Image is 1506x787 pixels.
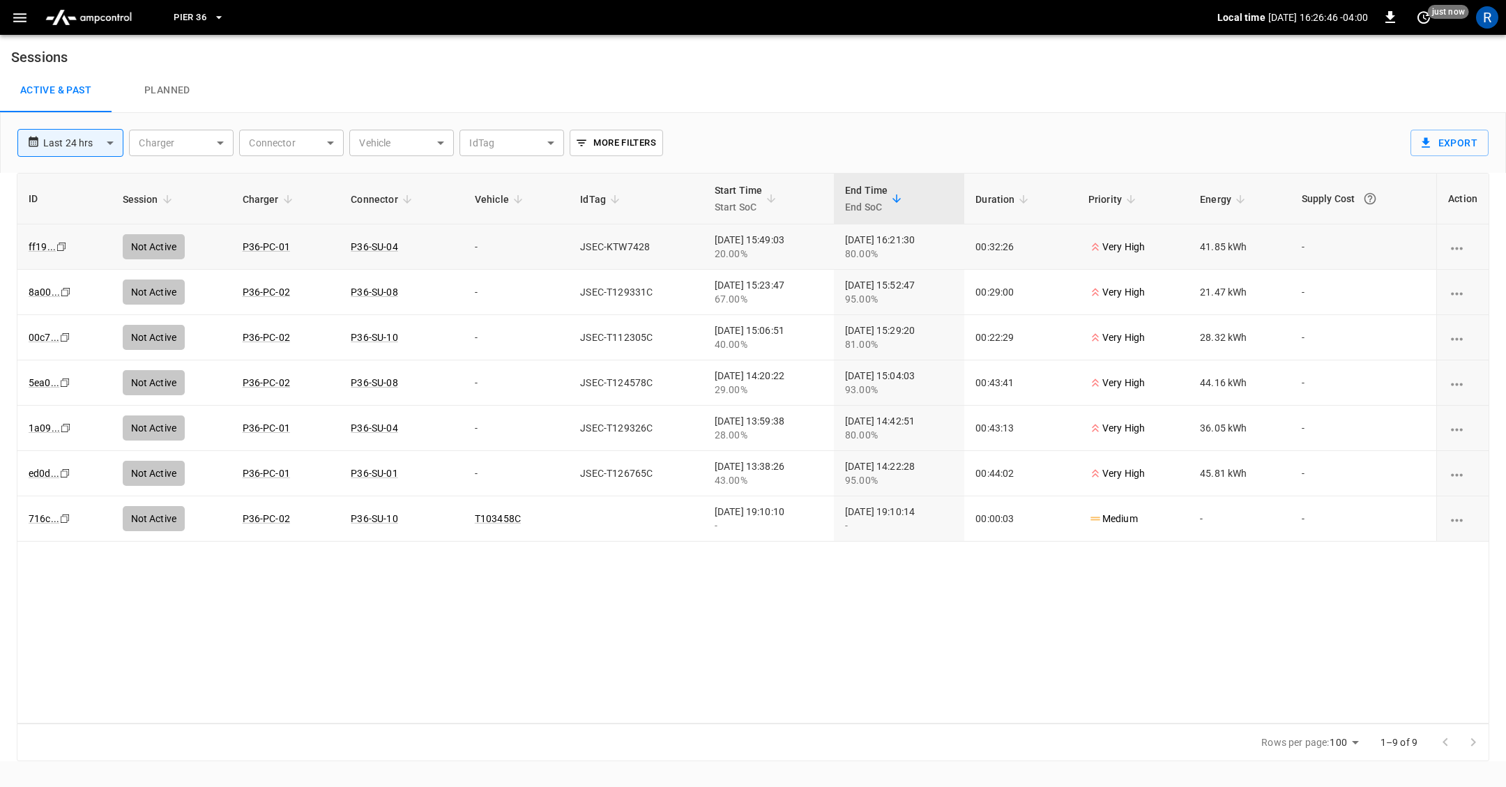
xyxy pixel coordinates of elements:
div: Not Active [123,370,185,395]
p: Rows per page: [1261,735,1329,749]
div: copy [59,330,73,345]
div: 95.00% [845,473,953,487]
a: P36-SU-08 [351,286,397,298]
div: 95.00% [845,292,953,306]
td: - [1291,406,1436,451]
div: [DATE] 15:04:03 [845,369,953,397]
td: 44.16 kWh [1189,360,1291,406]
button: The cost of your charging session based on your supply rates [1357,186,1383,211]
td: - [464,406,570,451]
div: [DATE] 13:38:26 [715,459,823,487]
div: charging session options [1448,466,1477,480]
td: 00:44:02 [964,451,1077,496]
a: ff19... [29,241,56,252]
div: [DATE] 15:29:20 [845,323,953,351]
span: Charger [243,191,297,208]
td: - [1291,496,1436,542]
div: [DATE] 15:23:47 [715,278,823,306]
td: 00:22:29 [964,315,1077,360]
div: copy [59,511,73,526]
span: IdTag [580,191,624,208]
a: P36-SU-04 [351,422,397,434]
a: T103458C [475,513,521,524]
div: [DATE] 15:06:51 [715,323,823,351]
div: 80.00% [845,247,953,261]
a: P36-PC-01 [243,422,290,434]
div: [DATE] 19:10:14 [845,505,953,533]
td: 00:43:41 [964,360,1077,406]
td: 28.32 kWh [1189,315,1291,360]
p: Very High [1088,240,1145,254]
th: Action [1436,174,1489,224]
td: - [1291,360,1436,406]
a: P36-PC-01 [243,241,290,252]
div: [DATE] 15:52:47 [845,278,953,306]
td: 36.05 kWh [1189,406,1291,451]
div: 81.00% [845,337,953,351]
td: 00:32:26 [964,224,1077,270]
p: Very High [1088,330,1145,345]
p: 1–9 of 9 [1380,735,1417,749]
a: P36-PC-02 [243,332,290,343]
a: P36-PC-02 [243,377,290,388]
a: 716c... [29,513,59,524]
td: - [1291,451,1436,496]
table: sessions table [17,174,1489,542]
a: P36-SU-10 [351,513,397,524]
td: 00:29:00 [964,270,1077,315]
div: End Time [845,182,888,215]
td: JSEC-T124578C [569,360,703,406]
p: Start SoC [715,199,763,215]
div: charging session options [1448,285,1477,299]
div: 67.00% [715,292,823,306]
p: End SoC [845,199,888,215]
a: P36-SU-08 [351,377,397,388]
span: Session [123,191,176,208]
span: Vehicle [475,191,527,208]
td: - [1291,224,1436,270]
div: 93.00% [845,383,953,397]
a: ed0d... [29,468,59,479]
div: Not Active [123,415,185,441]
button: More Filters [570,130,662,156]
div: [DATE] 14:22:28 [845,459,953,487]
div: - [715,519,823,533]
div: [DATE] 15:49:03 [715,233,823,261]
p: Very High [1088,421,1145,436]
div: [DATE] 19:10:10 [715,505,823,533]
div: sessions table [17,173,1489,724]
a: P36-PC-02 [243,286,290,298]
div: copy [59,284,73,300]
td: JSEC-T129326C [569,406,703,451]
td: 41.85 kWh [1189,224,1291,270]
td: - [1291,315,1436,360]
td: - [464,451,570,496]
button: Export [1410,130,1489,156]
td: 45.81 kWh [1189,451,1291,496]
div: charging session options [1448,421,1477,435]
p: Very High [1088,466,1145,481]
span: Priority [1088,191,1140,208]
p: Local time [1217,10,1265,24]
td: - [1291,270,1436,315]
div: [DATE] 13:59:38 [715,414,823,442]
div: Start Time [715,182,763,215]
div: Not Active [123,280,185,305]
div: Not Active [123,325,185,350]
div: charging session options [1448,376,1477,390]
div: profile-icon [1476,6,1498,29]
a: 1a09... [29,422,60,434]
div: 100 [1330,733,1363,753]
div: 40.00% [715,337,823,351]
td: 00:00:03 [964,496,1077,542]
td: - [464,224,570,270]
span: just now [1428,5,1469,19]
button: Pier 36 [168,4,230,31]
div: 28.00% [715,428,823,442]
a: P36-PC-02 [243,513,290,524]
a: 00c7... [29,332,59,343]
div: charging session options [1448,330,1477,344]
a: P36-SU-04 [351,241,397,252]
div: - [845,519,953,533]
div: copy [59,466,73,481]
